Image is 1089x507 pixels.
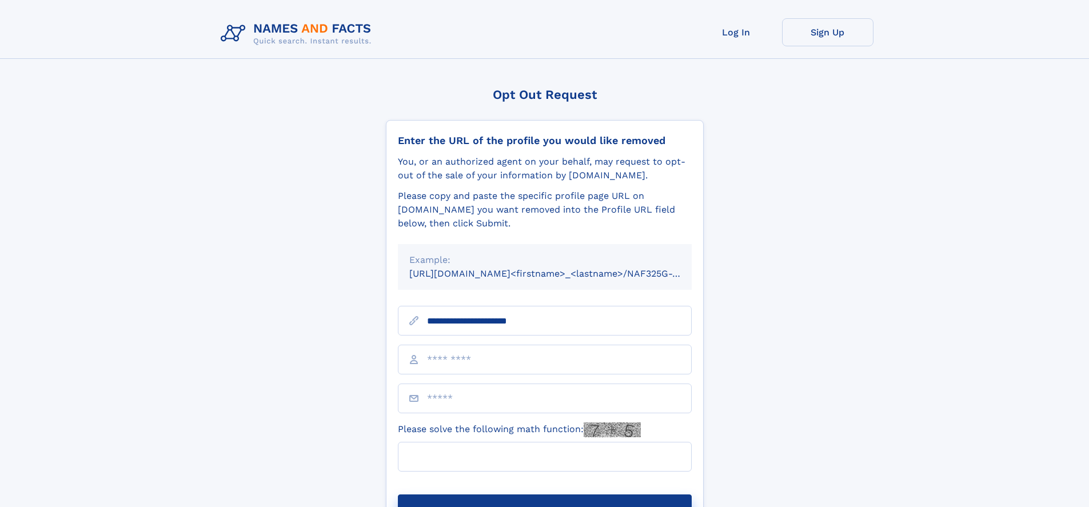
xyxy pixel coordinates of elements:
div: Example: [409,253,680,267]
div: Opt Out Request [386,87,704,102]
label: Please solve the following math function: [398,422,641,437]
div: Please copy and paste the specific profile page URL on [DOMAIN_NAME] you want removed into the Pr... [398,189,692,230]
img: Logo Names and Facts [216,18,381,49]
div: You, or an authorized agent on your behalf, may request to opt-out of the sale of your informatio... [398,155,692,182]
a: Sign Up [782,18,873,46]
a: Log In [691,18,782,46]
small: [URL][DOMAIN_NAME]<firstname>_<lastname>/NAF325G-xxxxxxxx [409,268,713,279]
div: Enter the URL of the profile you would like removed [398,134,692,147]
